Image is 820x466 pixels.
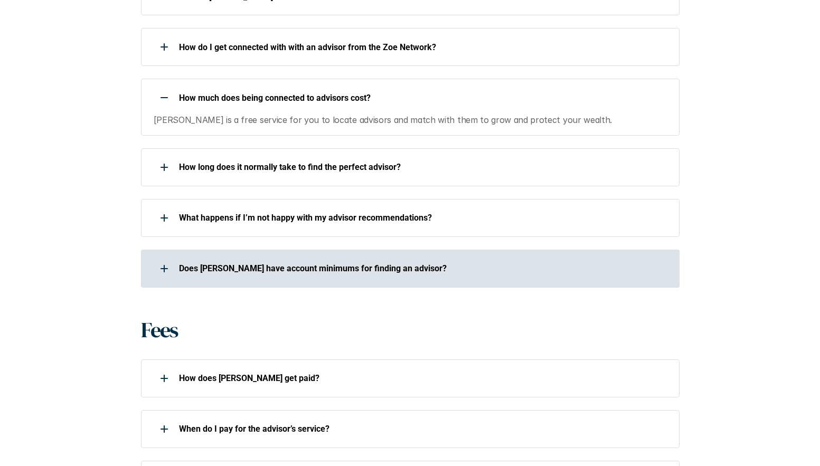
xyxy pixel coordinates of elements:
[179,424,666,434] p: When do I pay for the advisor’s service?
[179,213,666,223] p: What happens if I’m not happy with my advisor recommendations?
[141,317,177,343] h1: Fees
[179,42,666,52] p: How do I get connected with with an advisor from the Zoe Network?
[179,162,666,172] p: How long does it normally take to find the perfect advisor?
[179,373,666,383] p: How does [PERSON_NAME] get paid?
[154,113,666,127] p: [PERSON_NAME] is a free service for you to locate advisors and match with them to grow and protec...
[179,93,666,103] p: How much does being connected to advisors cost?
[179,263,666,273] p: Does [PERSON_NAME] have account minimums for finding an advisor?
